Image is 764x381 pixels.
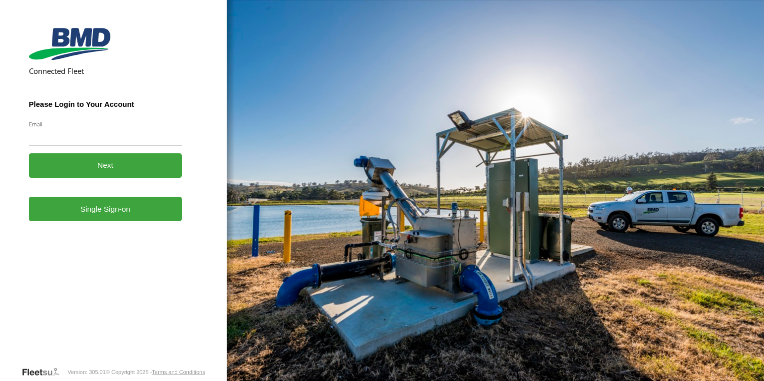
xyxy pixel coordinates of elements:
a: Terms and Conditions [152,369,205,375]
h3: Please Login to Your Account [29,100,182,108]
img: BMD [29,28,110,60]
div: © Copyright 2025 - [106,369,205,375]
h2: Connected Fleet [29,66,182,76]
a: Visit our Website [21,367,67,377]
button: Next [29,153,182,178]
div: Version: 305.01 [67,369,105,375]
a: Single Sign-on [29,197,182,221]
label: Email [29,120,182,128]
